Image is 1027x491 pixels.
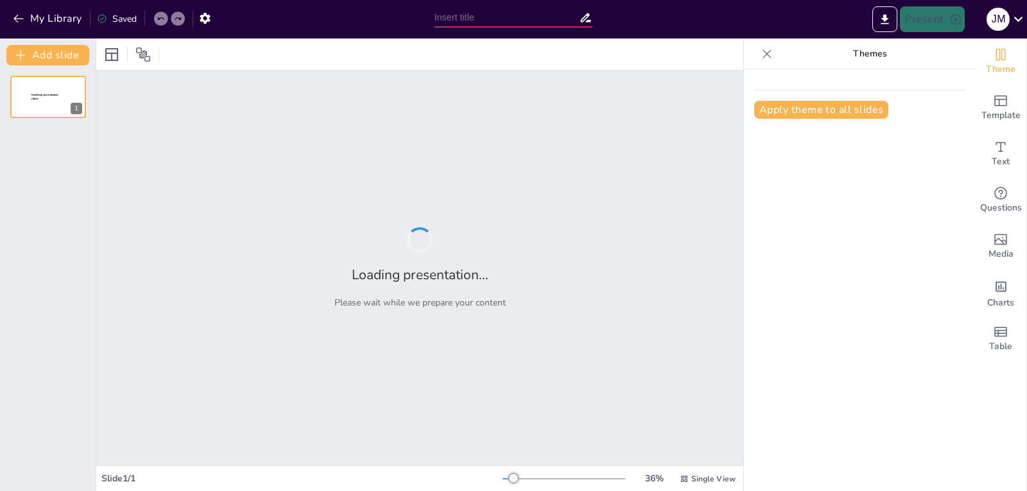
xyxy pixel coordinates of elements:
[975,177,1026,223] div: Get real-time input from your audience
[975,131,1026,177] div: Add text boxes
[334,297,506,309] p: Please wait while we prepare your content
[988,247,1014,261] span: Media
[872,6,897,32] button: Export to PowerPoint
[435,8,580,27] input: Insert title
[987,296,1014,310] span: Charts
[975,85,1026,131] div: Add ready made slides
[639,472,669,485] div: 36 %
[975,223,1026,270] div: Add images, graphics, shapes or video
[975,270,1026,316] div: Add charts and graphs
[10,76,86,118] div: 1
[101,472,503,485] div: Slide 1 / 1
[6,45,89,65] button: Add slide
[135,47,151,62] span: Position
[10,8,87,29] button: My Library
[981,108,1021,123] span: Template
[71,103,82,114] div: 1
[777,39,962,69] p: Themes
[975,316,1026,362] div: Add a table
[992,155,1010,169] span: Text
[987,6,1010,32] button: J M
[101,44,122,65] div: Layout
[980,201,1022,215] span: Questions
[975,39,1026,85] div: Change the overall theme
[691,474,736,484] span: Single View
[900,6,964,32] button: Present
[97,13,137,25] div: Saved
[754,101,888,119] button: Apply theme to all slides
[989,340,1012,354] span: Table
[986,62,1015,76] span: Theme
[987,8,1010,31] div: J M
[352,266,488,284] h2: Loading presentation...
[31,94,58,101] span: Sendsteps presentation editor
